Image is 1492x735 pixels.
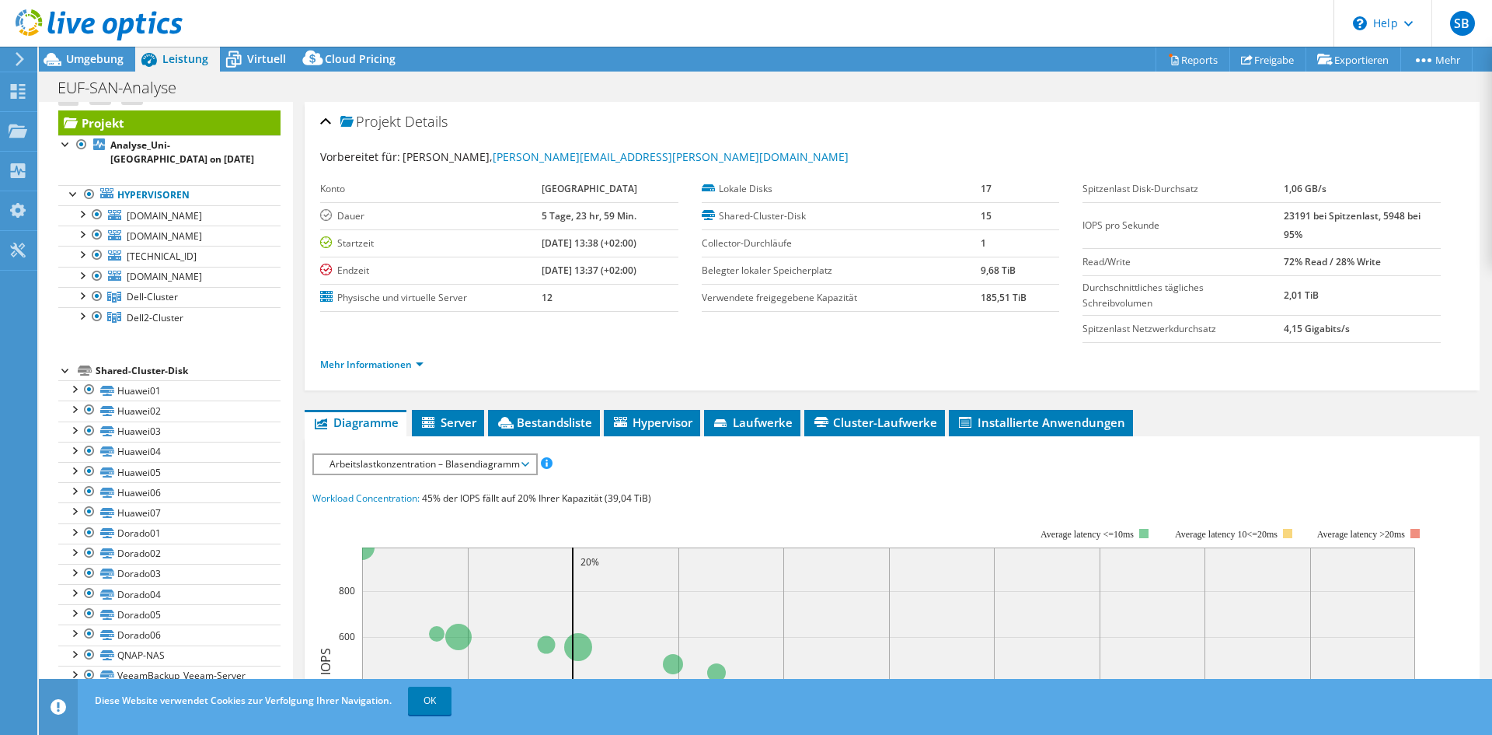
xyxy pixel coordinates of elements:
[422,492,651,505] span: 45% der IOPS fällt auf 20% Ihrer Kapazität (39,04 TiB)
[58,401,281,421] a: Huawei02
[702,236,981,251] label: Collector-Durchläufe
[1041,529,1134,540] tspan: Average latency <=10ms
[580,555,599,569] text: 20%
[408,687,451,715] a: OK
[405,112,448,131] span: Details
[542,209,636,222] b: 5 Tage, 23 hr, 59 Min.
[247,51,286,66] span: Virtuell
[127,311,183,324] span: Dell2-Cluster
[127,209,202,222] span: [DOMAIN_NAME]
[317,648,334,675] text: IOPS
[1082,181,1283,197] label: Spitzenlast Disk-Durchsatz
[312,492,420,505] span: Workload Concentration:
[58,287,281,307] a: Dell-Cluster
[58,185,281,205] a: Hypervisoren
[58,625,281,645] a: Dorado06
[542,236,636,250] b: [DATE] 13:38 (+02:00)
[1317,529,1405,540] text: Average latency >20ms
[58,502,281,523] a: Huawei07
[1156,47,1230,72] a: Reports
[51,79,200,96] h1: EUF-SAN-Analyse
[702,181,981,197] label: Lokale Disks
[66,51,124,66] span: Umgebung
[325,51,396,66] span: Cloud Pricing
[1450,11,1475,36] span: SB
[1305,47,1401,72] a: Exportieren
[981,236,986,250] b: 1
[702,208,981,224] label: Shared-Cluster-Disk
[542,182,637,195] b: [GEOGRAPHIC_DATA]
[58,666,281,686] a: VeeamBackup_Veeam-Server
[96,362,281,380] div: Shared-Cluster-Disk
[58,205,281,226] a: [DOMAIN_NAME]
[981,291,1027,304] b: 185,51 TiB
[312,415,399,430] span: Diagramme
[1229,47,1306,72] a: Freigabe
[58,442,281,462] a: Huawei04
[320,149,400,164] label: Vorbereitet für:
[95,694,392,707] span: Diese Website verwendet Cookies zur Verfolgung Ihrer Navigation.
[1284,322,1350,335] b: 4,15 Gigabits/s
[320,181,542,197] label: Konto
[127,290,178,303] span: Dell-Cluster
[542,291,553,304] b: 12
[58,584,281,604] a: Dorado04
[58,482,281,502] a: Huawei06
[1082,280,1283,311] label: Durchschnittliches tägliches Schreibvolumen
[403,149,849,164] span: [PERSON_NAME],
[612,415,692,430] span: Hypervisor
[58,135,281,170] a: Analyse_Uni-[GEOGRAPHIC_DATA] on [DATE]
[981,209,992,222] b: 15
[322,455,528,474] span: Arbeitslastkonzentration – Blasendiagramm
[1284,182,1326,195] b: 1,06 GB/s
[1082,254,1283,270] label: Read/Write
[58,307,281,327] a: Dell2-Cluster
[1284,255,1381,268] b: 72% Read / 28% Write
[58,523,281,544] a: Dorado01
[1082,218,1283,233] label: IOPS pro Sekunde
[320,290,542,306] label: Physische und virtuelle Server
[58,246,281,266] a: [TECHNICAL_ID]
[493,149,849,164] a: [PERSON_NAME][EMAIL_ADDRESS][PERSON_NAME][DOMAIN_NAME]
[420,415,476,430] span: Server
[58,422,281,442] a: Huawei03
[110,138,254,166] b: Analyse_Uni-[GEOGRAPHIC_DATA] on [DATE]
[339,676,355,689] text: 400
[1353,16,1367,30] svg: \n
[957,415,1125,430] span: Installierte Anwendungen
[58,267,281,287] a: [DOMAIN_NAME]
[127,229,202,243] span: [DOMAIN_NAME]
[1400,47,1473,72] a: Mehr
[320,358,424,371] a: Mehr Informationen
[58,544,281,564] a: Dorado02
[981,182,992,195] b: 17
[702,263,981,278] label: Belegter lokaler Speicherplatz
[1284,209,1421,241] b: 23191 bei Spitzenlast, 5948 bei 95%
[339,584,355,597] text: 800
[542,264,636,277] b: [DATE] 13:37 (+02:00)
[320,263,542,278] label: Endzeit
[58,564,281,584] a: Dorado03
[320,208,542,224] label: Dauer
[58,604,281,625] a: Dorado05
[812,415,937,430] span: Cluster-Laufwerke
[981,264,1016,277] b: 9,68 TiB
[58,646,281,666] a: QNAP-NAS
[702,290,981,306] label: Verwendete freigegebene Kapazität
[339,630,355,643] text: 600
[162,51,208,66] span: Leistung
[320,236,542,251] label: Startzeit
[127,270,202,283] span: [DOMAIN_NAME]
[1175,529,1278,540] tspan: Average latency 10<=20ms
[58,462,281,482] a: Huawei05
[1284,289,1319,302] b: 2,01 TiB
[58,380,281,401] a: Huawei01
[496,415,592,430] span: Bestandsliste
[58,226,281,246] a: [DOMAIN_NAME]
[127,250,197,263] span: [TECHNICAL_ID]
[712,415,793,430] span: Laufwerke
[58,110,281,135] a: Projekt
[1082,321,1283,337] label: Spitzenlast Netzwerkdurchsatz
[340,114,401,130] span: Projekt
